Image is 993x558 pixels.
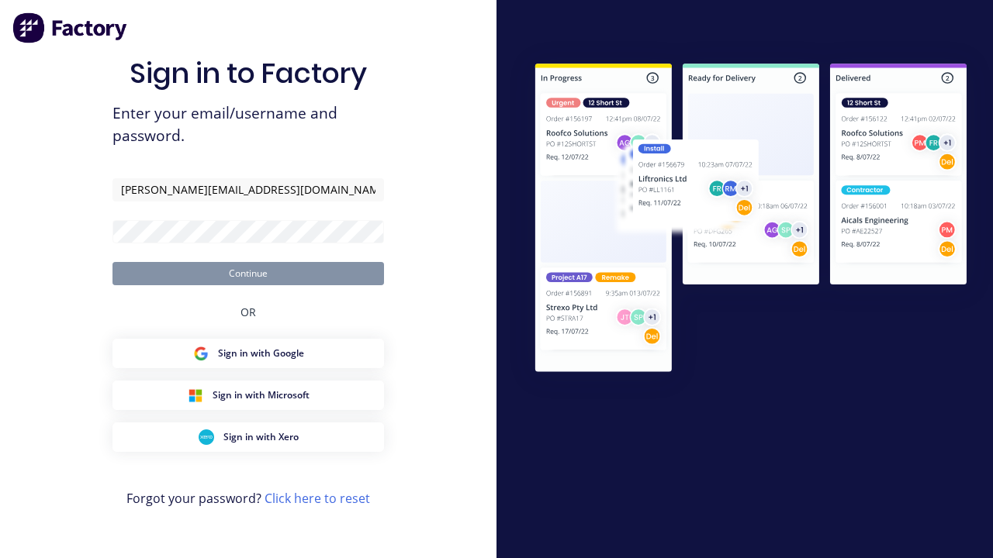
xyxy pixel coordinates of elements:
div: OR [240,285,256,339]
button: Microsoft Sign inSign in with Microsoft [112,381,384,410]
span: Sign in with Google [218,346,304,360]
span: Enter your email/username and password. [112,102,384,147]
img: Sign in [509,40,993,400]
span: Sign in with Microsoft [213,388,310,402]
span: Forgot your password? [126,489,370,508]
img: Xero Sign in [199,429,214,445]
img: Google Sign in [193,346,209,361]
input: Email/Username [112,178,384,201]
a: Click here to reset [265,490,370,507]
img: Factory [12,12,129,43]
button: Google Sign inSign in with Google [112,339,384,368]
img: Microsoft Sign in [188,387,203,403]
h1: Sign in to Factory [130,57,367,90]
button: Continue [112,262,384,285]
span: Sign in with Xero [223,430,299,444]
button: Xero Sign inSign in with Xero [112,422,384,452]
